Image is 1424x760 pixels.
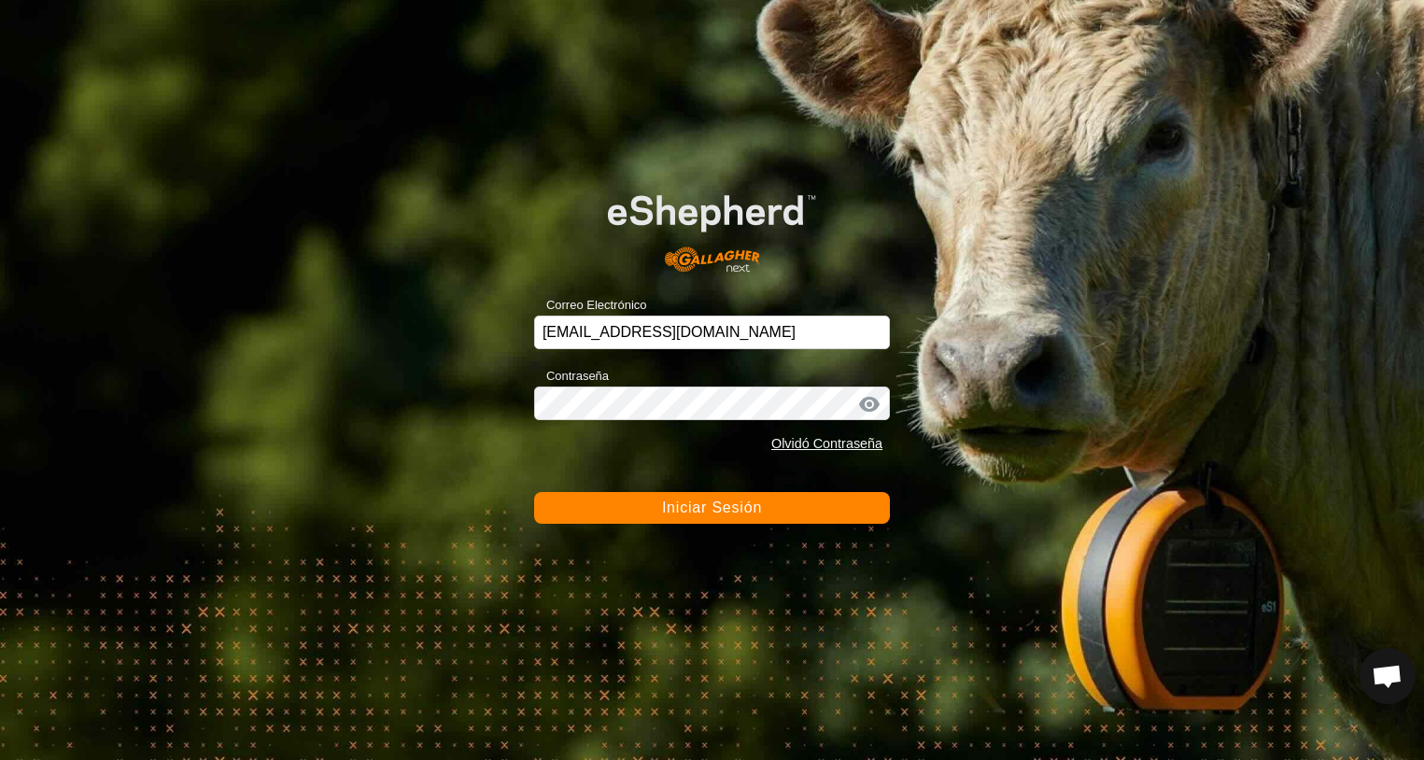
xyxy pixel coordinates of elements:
[534,367,609,386] label: Contraseña
[570,165,854,287] img: Logo de eShepherd
[534,316,890,349] input: Correo Electrónico
[534,492,890,524] button: Iniciar Sesión
[771,436,882,451] a: Olvidó Contraseña
[662,500,762,515] span: Iniciar Sesión
[534,296,647,315] label: Correo Electrónico
[1360,648,1416,704] a: Chat abierto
